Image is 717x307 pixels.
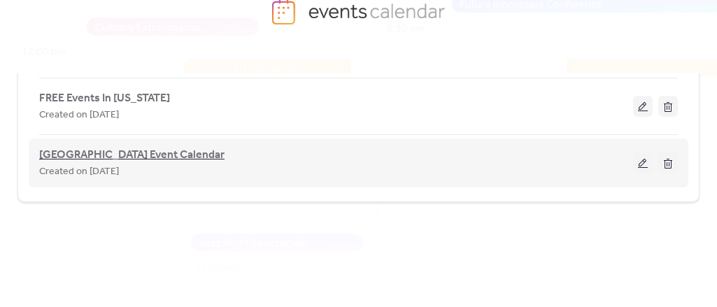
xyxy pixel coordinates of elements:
a: FREE Events In [US_STATE] [39,94,170,102]
span: Created on [DATE] [39,164,119,180]
span: FREE Events In [US_STATE] [39,90,170,107]
a: [GEOGRAPHIC_DATA] Event Calendar [39,151,225,159]
span: Created on [DATE] [39,107,119,124]
span: [GEOGRAPHIC_DATA] Event Calendar [39,147,225,164]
